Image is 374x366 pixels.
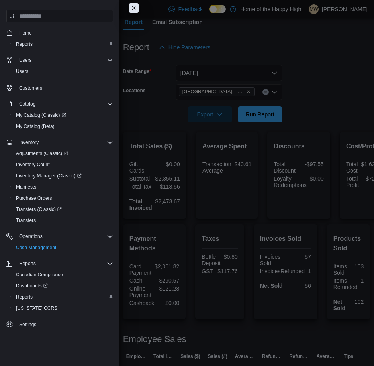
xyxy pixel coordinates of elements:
span: Manifests [13,182,113,192]
span: Operations [16,232,113,241]
span: Reports [19,260,36,267]
span: Settings [19,321,36,328]
span: Users [19,57,31,63]
a: Reports [13,39,36,49]
button: Reports [10,291,116,303]
button: My Catalog (Beta) [10,121,116,132]
a: Purchase Orders [13,193,55,203]
span: Catalog [16,99,113,109]
button: Reports [16,259,39,268]
span: Dashboards [16,283,48,289]
button: Users [3,55,116,66]
a: Inventory Manager (Classic) [10,170,116,181]
span: Transfers [13,216,113,225]
a: Dashboards [10,280,116,291]
a: Canadian Compliance [13,270,66,279]
a: Customers [16,83,45,93]
a: Inventory Count [13,160,53,169]
span: Inventory Manager (Classic) [16,173,82,179]
span: Adjustments (Classic) [13,149,113,158]
button: Close this dialog [129,3,139,13]
a: My Catalog (Classic) [10,110,116,121]
a: Cash Management [13,243,59,252]
button: Customers [3,82,116,93]
button: Canadian Compliance [10,269,116,280]
span: Settings [16,319,113,329]
a: Home [16,28,35,38]
span: Catalog [19,101,35,107]
a: Adjustments (Classic) [13,149,71,158]
a: Transfers (Classic) [13,205,65,214]
button: Purchase Orders [10,193,116,204]
button: [US_STATE] CCRS [10,303,116,314]
button: Inventory Count [10,159,116,170]
span: Customers [19,85,42,91]
a: Settings [16,320,39,329]
a: Inventory Manager (Classic) [13,171,85,181]
span: [US_STATE] CCRS [16,305,57,311]
span: Home [19,30,32,36]
a: Reports [13,292,36,302]
span: Users [13,67,113,76]
span: Adjustments (Classic) [16,150,68,157]
span: Home [16,28,113,38]
span: My Catalog (Beta) [16,123,55,130]
button: Cash Management [10,242,116,253]
span: Reports [13,39,113,49]
a: Dashboards [13,281,51,291]
button: Users [16,55,35,65]
a: My Catalog (Classic) [13,110,69,120]
span: Reports [13,292,113,302]
a: Adjustments (Classic) [10,148,116,159]
a: Users [13,67,31,76]
span: Inventory Count [16,161,50,168]
span: Reports [16,41,33,47]
span: My Catalog (Beta) [13,122,113,131]
a: Transfers (Classic) [10,204,116,215]
span: Cash Management [16,244,56,251]
button: Manifests [10,181,116,193]
button: Reports [3,258,116,269]
span: Cash Management [13,243,113,252]
button: Catalog [16,99,39,109]
button: Reports [10,39,116,50]
button: Operations [16,232,46,241]
button: Catalog [3,98,116,110]
nav: Complex example [6,24,113,332]
span: Dashboards [13,281,113,291]
button: Transfers [10,215,116,226]
span: Reports [16,294,33,300]
span: Purchase Orders [13,193,113,203]
span: Washington CCRS [13,303,113,313]
span: Inventory [19,139,39,146]
span: Reports [16,259,113,268]
button: Inventory [16,138,42,147]
button: Users [10,66,116,77]
button: Inventory [3,137,116,148]
a: [US_STATE] CCRS [13,303,61,313]
span: Operations [19,233,43,240]
button: Settings [3,319,116,330]
button: Operations [3,231,116,242]
span: My Catalog (Classic) [13,110,113,120]
span: Inventory Count [13,160,113,169]
span: Canadian Compliance [13,270,113,279]
span: Transfers (Classic) [13,205,113,214]
span: Canadian Compliance [16,272,63,278]
span: Inventory [16,138,113,147]
button: Home [3,27,116,39]
span: Transfers (Classic) [16,206,62,213]
span: Inventory Manager (Classic) [13,171,113,181]
span: My Catalog (Classic) [16,112,66,118]
span: Users [16,55,113,65]
span: Users [16,68,28,75]
span: Purchase Orders [16,195,52,201]
a: Manifests [13,182,39,192]
a: Transfers [13,216,39,225]
a: My Catalog (Beta) [13,122,58,131]
span: Manifests [16,184,36,190]
span: Transfers [16,217,36,224]
span: Customers [16,83,113,92]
